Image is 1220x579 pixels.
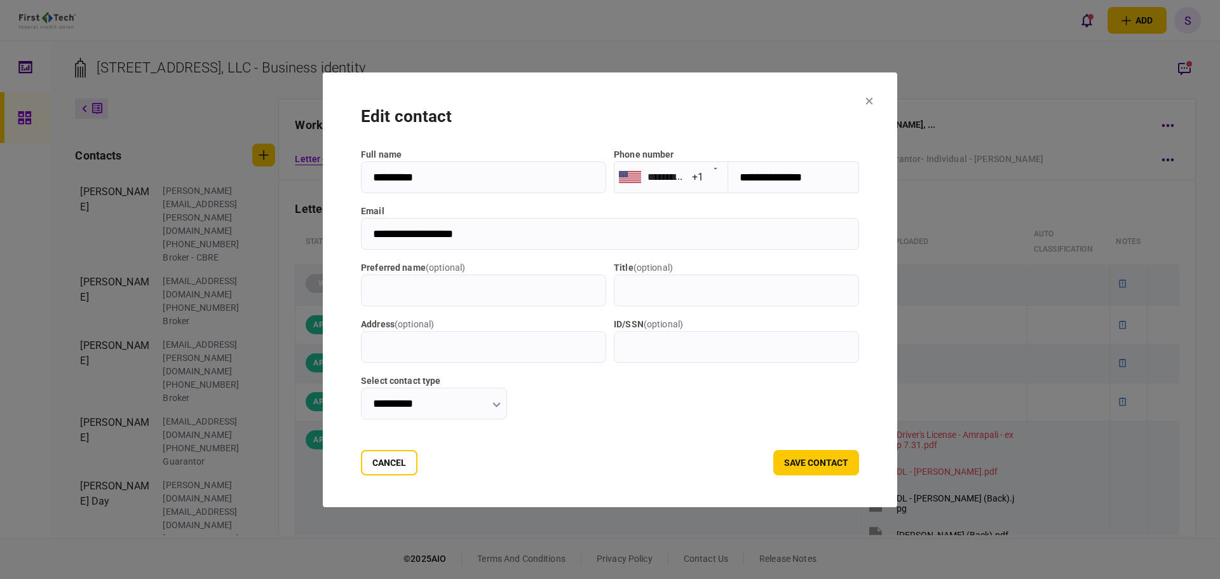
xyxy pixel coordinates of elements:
img: us [619,171,641,182]
div: edit contact [361,104,859,129]
label: full name [361,148,606,161]
label: email [361,205,859,218]
input: email [361,218,859,250]
span: ( optional ) [634,262,673,273]
label: title [614,261,859,275]
label: Preferred name [361,261,606,275]
button: save contact [773,450,859,475]
input: title [614,275,859,306]
input: full name [361,161,606,193]
div: +1 [692,170,703,184]
input: address [361,331,606,363]
input: ID/SSN [614,331,859,363]
button: Open [707,159,724,177]
span: ( optional ) [395,319,434,329]
input: Select contact type [361,388,507,419]
label: ID/SSN [614,318,859,331]
span: ( optional ) [644,319,683,329]
input: Preferred name [361,275,606,306]
span: ( optional ) [426,262,465,273]
button: Cancel [361,450,417,475]
label: Phone number [614,149,674,160]
label: address [361,318,606,331]
label: Select contact type [361,374,507,388]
